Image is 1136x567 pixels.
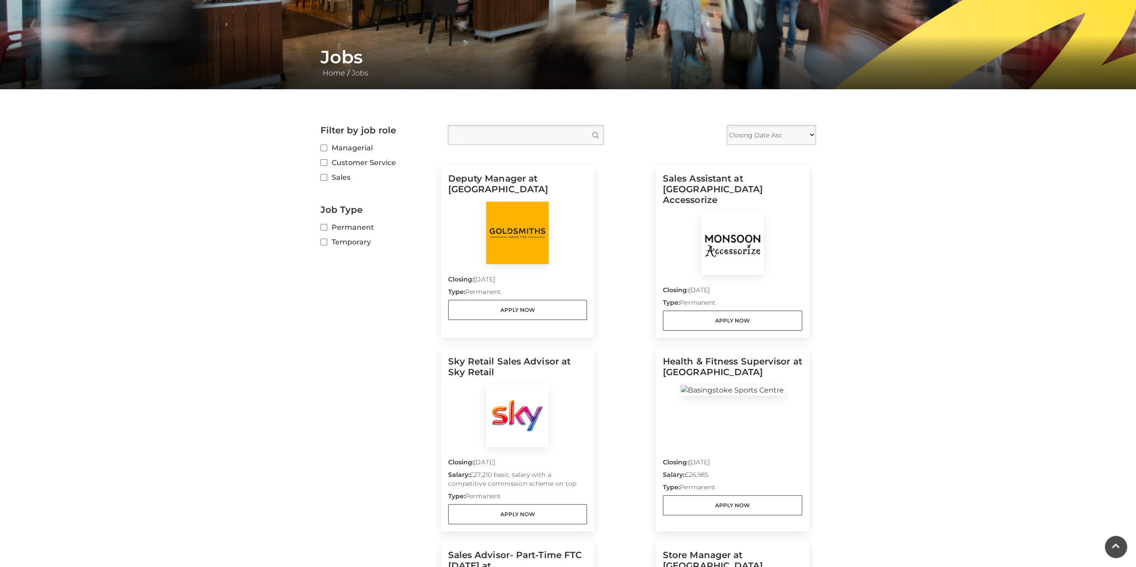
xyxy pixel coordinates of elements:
[448,470,587,492] p: £27,210 basic salary with a competitive commission scheme on top
[663,298,680,306] strong: Type:
[320,125,434,136] h2: Filter by job role
[448,356,587,385] h5: Sky Retail Sales Advisor at Sky Retail
[320,46,816,68] h1: Jobs
[663,173,802,212] h5: Sales Assistant at [GEOGRAPHIC_DATA] Accessorize
[681,385,784,396] img: Basingstoke Sports Centre
[448,492,465,500] strong: Type:
[320,69,347,77] a: Home
[663,458,802,470] p: [DATE]
[663,483,680,491] strong: Type:
[448,504,587,524] a: Apply Now
[663,286,802,298] p: [DATE]
[448,287,587,300] p: Permanent
[663,483,802,495] p: Permanent
[448,458,474,466] strong: Closing:
[320,172,434,183] label: Sales
[320,204,434,215] h2: Job Type
[486,385,549,447] img: Sky Retail
[320,142,434,153] label: Managerial
[314,46,823,79] div: /
[448,173,587,202] h5: Deputy Manager at [GEOGRAPHIC_DATA]
[448,471,470,479] strong: Salary:
[320,222,434,233] label: Permanent
[663,310,802,331] a: Apply Now
[448,300,587,320] a: Apply Now
[663,458,689,466] strong: Closing:
[663,470,802,483] p: £26,985
[486,202,549,264] img: Goldsmiths
[663,471,685,479] strong: Salary:
[448,275,587,287] p: [DATE]
[663,286,689,294] strong: Closing:
[320,236,434,248] label: Temporary
[448,288,465,296] strong: Type:
[663,356,802,385] h5: Health & Fitness Supervisor at [GEOGRAPHIC_DATA]
[320,157,434,168] label: Customer Service
[448,492,587,504] p: Permanent
[663,298,802,310] p: Permanent
[448,275,474,283] strong: Closing:
[350,69,370,77] a: Jobs
[701,212,764,275] img: Monsoon
[663,495,802,515] a: Apply Now
[448,458,587,470] p: [DATE]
